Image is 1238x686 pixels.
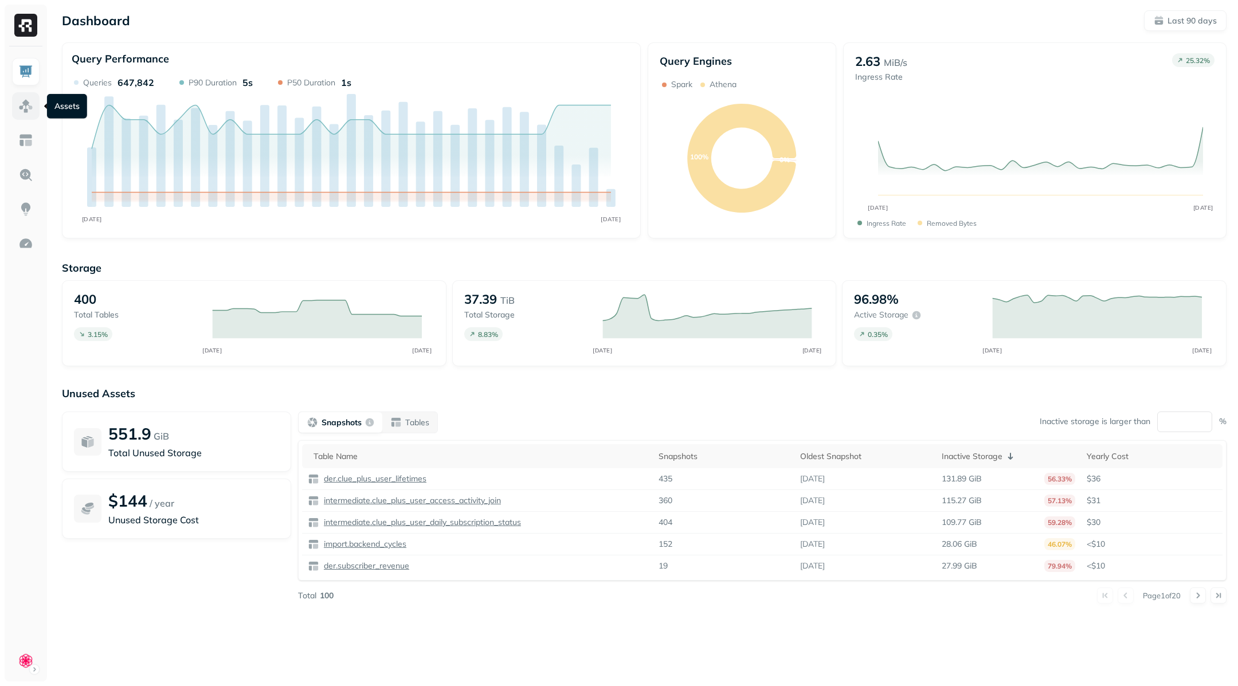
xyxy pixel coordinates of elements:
[1044,560,1075,572] p: 79.94%
[800,473,825,484] p: [DATE]
[319,495,501,506] a: intermediate.clue_plus_user_access_activity_join
[1040,416,1150,427] p: Inactive storage is larger than
[319,473,426,484] a: der.clue_plus_user_lifetimes
[942,451,1002,462] p: Inactive Storage
[659,560,668,571] p: 19
[800,539,825,550] p: [DATE]
[867,219,906,228] p: Ingress Rate
[1087,451,1217,462] div: Yearly Cost
[800,560,825,571] p: [DATE]
[710,79,736,90] p: Athena
[62,261,1227,275] p: Storage
[154,429,169,443] p: GiB
[308,560,319,572] img: table
[690,152,708,161] text: 100%
[1087,517,1217,528] p: $30
[1087,495,1217,506] p: $31
[287,77,335,88] p: P50 Duration
[659,517,672,528] p: 404
[868,204,888,211] tspan: [DATE]
[88,330,108,339] p: 3.15 %
[942,539,977,550] p: 28.06 GiB
[1044,516,1075,528] p: 59.28%
[242,77,253,88] p: 5s
[1044,495,1075,507] p: 57.13%
[14,14,37,37] img: Ryft
[18,236,33,251] img: Optimization
[308,539,319,550] img: table
[189,77,237,88] p: P90 Duration
[314,451,647,462] div: Table Name
[942,495,982,506] p: 115.27 GiB
[854,309,908,320] p: Active storage
[800,517,825,528] p: [DATE]
[659,495,672,506] p: 360
[671,79,692,90] p: Spark
[1087,473,1217,484] p: $36
[108,424,151,444] p: 551.9
[1044,538,1075,550] p: 46.07%
[593,347,612,354] tspan: [DATE]
[322,473,426,484] p: der.clue_plus_user_lifetimes
[412,347,432,354] tspan: [DATE]
[341,77,351,88] p: 1s
[1044,473,1075,485] p: 56.33%
[854,291,899,307] p: 96.98%
[942,560,977,571] p: 27.99 GiB
[464,291,497,307] p: 37.39
[322,417,362,428] p: Snapshots
[1144,10,1227,31] button: Last 90 days
[1193,347,1212,354] tspan: [DATE]
[868,330,888,339] p: 0.35 %
[1168,15,1217,26] p: Last 90 days
[884,56,907,69] p: MiB/s
[800,451,930,462] div: Oldest Snapshot
[478,330,498,339] p: 8.83 %
[855,53,880,69] p: 2.63
[601,215,621,222] tspan: [DATE]
[108,513,279,527] p: Unused Storage Cost
[18,202,33,217] img: Insights
[319,517,521,528] a: intermediate.clue_plus_user_daily_subscription_status
[322,517,521,528] p: intermediate.clue_plus_user_daily_subscription_status
[47,94,87,119] div: Assets
[800,495,825,506] p: [DATE]
[108,491,147,511] p: $144
[322,495,501,506] p: intermediate.clue_plus_user_access_activity_join
[1186,56,1210,65] p: 25.32 %
[659,539,672,550] p: 152
[927,219,977,228] p: Removed bytes
[72,52,169,65] p: Query Performance
[74,291,96,307] p: 400
[308,495,319,507] img: table
[18,653,34,669] img: Clue
[202,347,222,354] tspan: [DATE]
[983,347,1002,354] tspan: [DATE]
[320,590,334,601] p: 100
[308,517,319,528] img: table
[298,590,316,601] p: Total
[1193,204,1213,211] tspan: [DATE]
[319,539,406,550] a: import.backend_cycles
[802,347,822,354] tspan: [DATE]
[1219,416,1227,427] p: %
[18,133,33,148] img: Asset Explorer
[62,13,130,29] p: Dashboard
[74,309,200,320] p: Total tables
[779,155,790,164] text: 0%
[500,293,515,307] p: TiB
[108,446,279,460] p: Total Unused Storage
[942,517,982,528] p: 109.77 GiB
[660,54,824,68] p: Query Engines
[322,539,406,550] p: import.backend_cycles
[308,473,319,485] img: table
[659,451,789,462] div: Snapshots
[18,64,33,79] img: Dashboard
[464,309,590,320] p: Total storage
[117,77,154,88] p: 647,842
[18,99,33,113] img: Assets
[82,215,102,222] tspan: [DATE]
[150,496,174,510] p: / year
[855,72,907,83] p: Ingress Rate
[1087,560,1217,571] p: <$10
